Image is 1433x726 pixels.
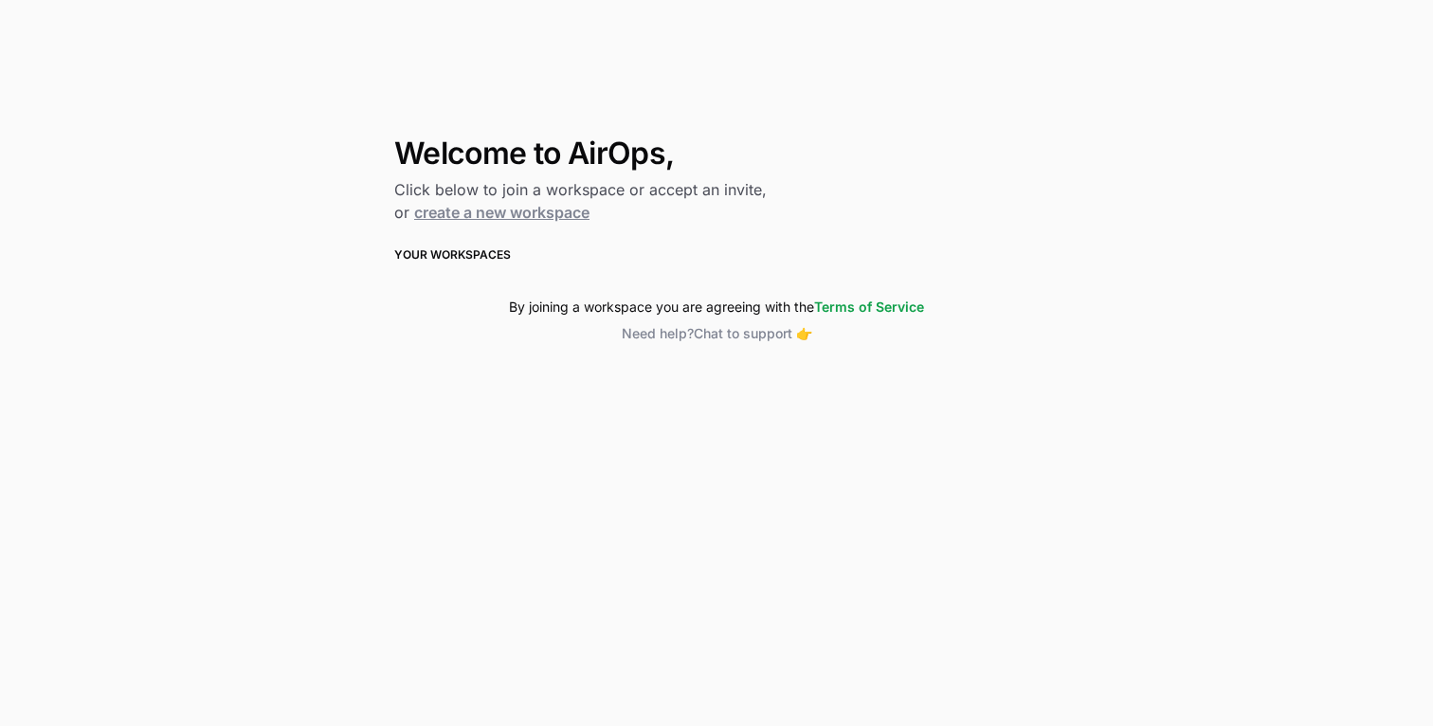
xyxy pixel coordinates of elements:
[394,178,1039,224] h2: Click below to join a workspace or accept an invite, or
[394,246,1039,263] h3: Your Workspaces
[622,325,694,341] span: Need help?
[694,325,812,341] span: Chat to support 👉
[394,136,1039,171] h1: Welcome to AirOps,
[394,298,1039,317] div: By joining a workspace you are agreeing with the
[414,203,590,222] a: create a new workspace
[394,324,1039,343] button: Need help?Chat to support 👉
[814,299,924,315] a: Terms of Service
